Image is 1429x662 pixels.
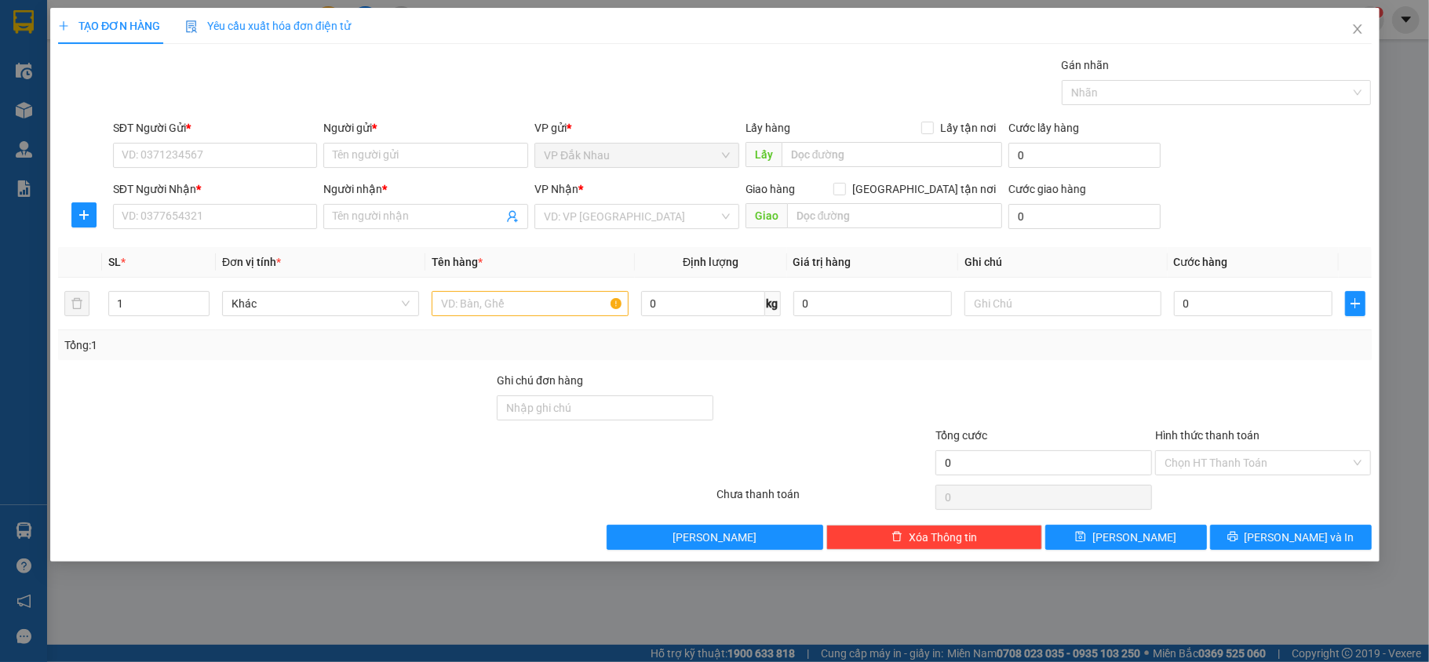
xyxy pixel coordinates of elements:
[71,202,97,227] button: plus
[1173,256,1227,268] span: Cước hàng
[58,20,160,32] span: TẠO ĐƠN HÀNG
[185,20,198,33] img: icon
[432,291,629,316] input: VD: Bàn, Ghế
[323,119,528,136] div: Người gửi
[1244,529,1354,546] span: [PERSON_NAME] và In
[1008,204,1160,229] input: Cước giao hàng
[745,203,786,228] span: Giao
[1008,143,1160,168] input: Cước lấy hàng
[1210,525,1372,550] button: printer[PERSON_NAME] và In
[1061,59,1109,71] label: Gán nhãn
[745,122,790,134] span: Lấy hàng
[1227,531,1238,544] span: printer
[846,180,1002,198] span: [GEOGRAPHIC_DATA] tận nơi
[1045,525,1207,550] button: save[PERSON_NAME]
[745,183,795,195] span: Giao hàng
[786,203,1002,228] input: Dọc đường
[1346,297,1365,310] span: plus
[891,531,902,544] span: delete
[1075,531,1086,544] span: save
[64,291,89,316] button: delete
[1008,122,1079,134] label: Cước lấy hàng
[534,119,739,136] div: VP gửi
[1092,529,1176,546] span: [PERSON_NAME]
[432,256,483,268] span: Tên hàng
[72,209,96,221] span: plus
[497,395,713,420] input: Ghi chú đơn hàng
[683,256,738,268] span: Định lượng
[1008,183,1086,195] label: Cước giao hàng
[1351,23,1363,35] span: close
[764,291,780,316] span: kg
[506,210,519,223] span: user-add
[934,119,1002,136] span: Lấy tận nơi
[113,119,318,136] div: SĐT Người Gửi
[781,142,1002,167] input: Dọc đường
[745,142,781,167] span: Lấy
[909,529,977,546] span: Xóa Thông tin
[793,291,951,316] input: 0
[323,180,528,198] div: Người nhận
[826,525,1042,550] button: deleteXóa Thông tin
[113,180,318,198] div: SĐT Người Nhận
[793,256,851,268] span: Giá trị hàng
[714,486,934,513] div: Chưa thanh toán
[64,336,552,354] div: Tổng: 1
[231,292,410,315] span: Khác
[58,20,69,31] span: plus
[1155,429,1259,442] label: Hình thức thanh toán
[544,144,730,167] span: VP Đắk Nhau
[108,256,120,268] span: SL
[497,374,583,387] label: Ghi chú đơn hàng
[534,183,578,195] span: VP Nhận
[222,256,281,268] span: Đơn vị tính
[607,525,823,550] button: [PERSON_NAME]
[673,529,756,546] span: [PERSON_NAME]
[964,291,1161,316] input: Ghi Chú
[958,247,1168,278] th: Ghi chú
[1335,8,1379,52] button: Close
[185,20,351,32] span: Yêu cầu xuất hóa đơn điện tử
[935,429,987,442] span: Tổng cước
[1345,291,1365,316] button: plus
